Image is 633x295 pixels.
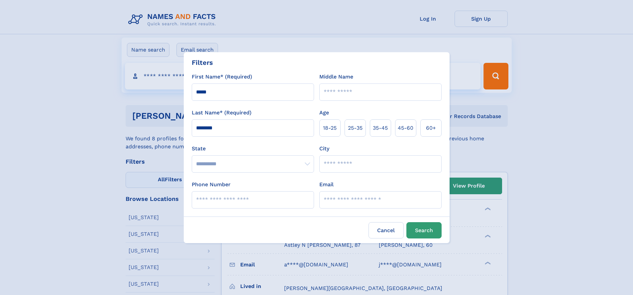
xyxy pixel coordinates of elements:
[406,222,442,238] button: Search
[398,124,413,132] span: 45‑60
[192,109,252,117] label: Last Name* (Required)
[319,73,353,81] label: Middle Name
[373,124,388,132] span: 35‑45
[192,145,314,153] label: State
[426,124,436,132] span: 60+
[348,124,363,132] span: 25‑35
[319,109,329,117] label: Age
[319,145,329,153] label: City
[192,73,252,81] label: First Name* (Required)
[319,181,334,189] label: Email
[192,58,213,68] div: Filters
[369,222,404,238] label: Cancel
[192,181,231,189] label: Phone Number
[323,124,337,132] span: 18‑25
